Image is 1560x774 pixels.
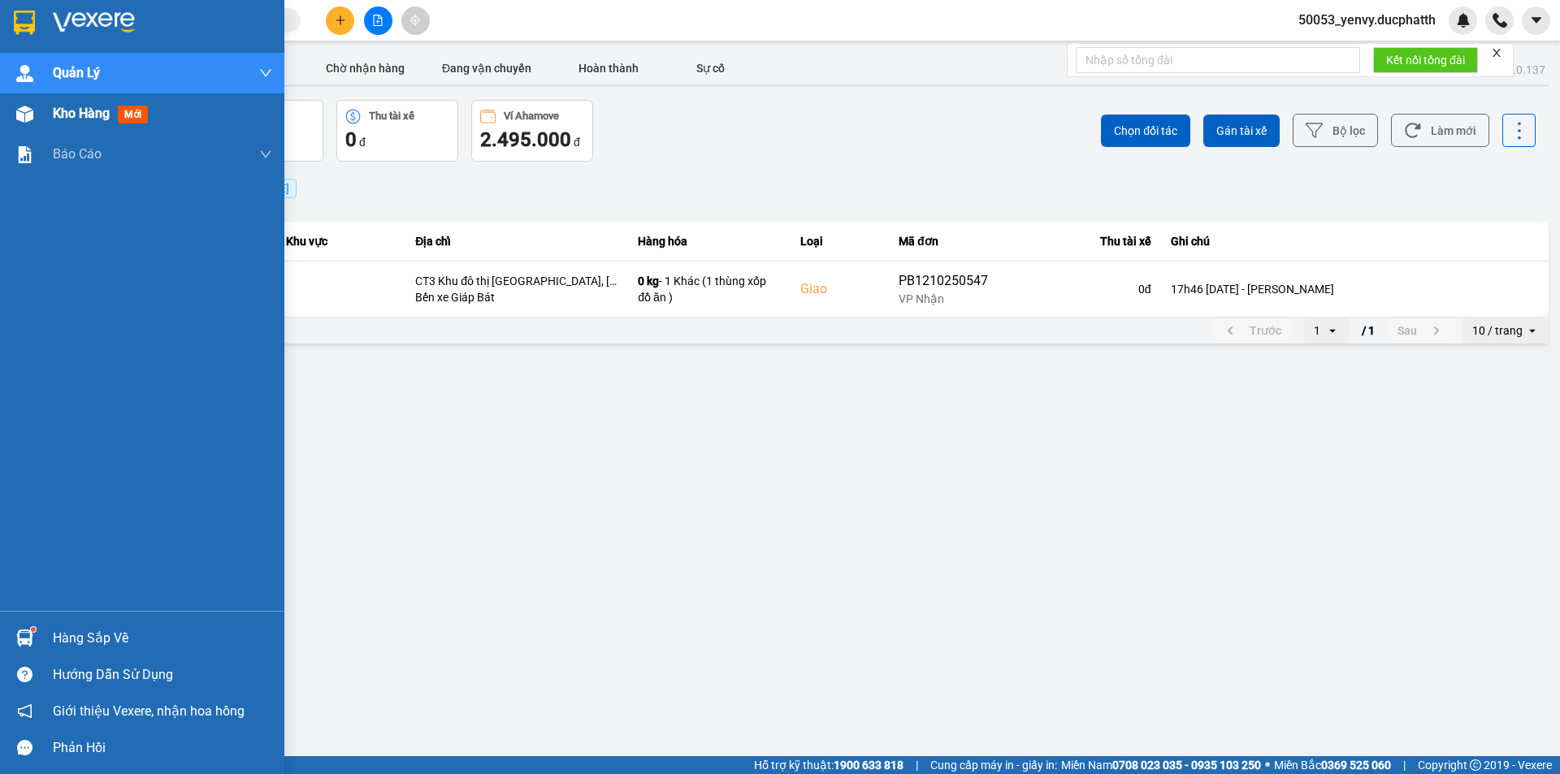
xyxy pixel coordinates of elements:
div: PB1210250547 [899,271,1001,291]
button: Bộ lọc [1293,114,1378,147]
button: aim [401,6,430,35]
span: aim [409,15,421,26]
th: Địa chỉ [405,222,628,262]
span: 0 [345,128,357,151]
img: phone-icon [1493,13,1507,28]
span: plus [335,15,346,26]
img: solution-icon [16,146,33,163]
div: Bến xe Giáp Bát [415,289,618,305]
div: Thu tài xế [1020,231,1151,251]
button: Kết nối tổng đài [1373,47,1478,73]
div: - 1 Khác (1 thùng xốp đồ ăn ) [638,273,781,305]
div: đ [480,127,584,153]
button: Hoàn thành [548,52,669,84]
svg: open [1526,324,1539,337]
button: caret-down [1522,6,1550,35]
span: mới [118,106,148,123]
span: message [17,740,32,755]
img: warehouse-icon [16,629,33,646]
div: Thu tài xế [369,110,414,122]
span: Báo cáo [53,144,102,164]
span: Kết nối tổng đài [1386,51,1465,69]
div: 10 / trang [1472,322,1523,339]
div: VP Nhận [899,291,1001,307]
span: | [916,756,918,774]
div: Hàng sắp về [53,626,272,651]
button: Thu tài xế0 đ [336,100,458,162]
input: Nhập số tổng đài [1076,47,1360,73]
span: Gán tài xế [1216,123,1267,139]
div: 17h46 [DATE] - [PERSON_NAME] [1171,281,1539,297]
span: / 1 [1362,321,1375,340]
button: Ví Ahamove2.495.000 đ [471,100,593,162]
th: Mã đơn [889,222,1011,262]
img: warehouse-icon [16,106,33,123]
span: Kho hàng [53,106,110,121]
span: close [1491,47,1502,58]
div: đ [345,127,449,153]
span: caret-down [1529,13,1544,28]
strong: 0369 525 060 [1321,759,1391,772]
input: Selected 10 / trang. [1524,322,1526,339]
button: Sự cố [669,52,751,84]
strong: 1900 633 818 [834,759,903,772]
span: Chọn đối tác [1114,123,1177,139]
button: Chờ nhận hàng [304,52,426,84]
span: file-add [372,15,383,26]
button: Chọn đối tác [1101,115,1190,147]
sup: 1 [31,627,36,632]
img: logo-vxr [14,11,35,35]
span: down [259,148,272,161]
div: Ví Ahamove [504,110,559,122]
button: file-add [364,6,392,35]
img: warehouse-icon [16,65,33,82]
span: | [1403,756,1406,774]
span: 0 kg [638,275,659,288]
span: Miền Bắc [1274,756,1391,774]
button: Làm mới [1391,114,1489,147]
span: Cung cấp máy in - giấy in: [930,756,1057,774]
div: Giao [800,279,879,299]
svg: open [1326,324,1339,337]
div: 1 [1314,322,1320,339]
th: Khu vực [276,222,405,262]
div: Hướng dẫn sử dụng [53,663,272,687]
span: Quản Lý [53,63,100,83]
span: Miền Nam [1061,756,1261,774]
span: down [259,67,272,80]
img: icon-new-feature [1456,13,1471,28]
th: Loại [791,222,889,262]
button: plus [326,6,354,35]
span: 50053_yenvy.ducphatth [1285,10,1449,30]
span: ⚪️ [1265,762,1270,768]
span: Giới thiệu Vexere, nhận hoa hồng [53,701,245,721]
button: Gán tài xế [1203,115,1280,147]
button: previous page. current page 1 / 1 [1211,318,1291,343]
div: CT3 Khu đô thị [GEOGRAPHIC_DATA], [GEOGRAPHIC_DATA], [GEOGRAPHIC_DATA], [GEOGRAPHIC_DATA] [415,273,618,289]
span: Hỗ trợ kỹ thuật: [754,756,903,774]
div: Phản hồi [53,736,272,760]
span: notification [17,703,32,719]
button: Đang vận chuyển [426,52,548,84]
span: copyright [1470,759,1481,771]
div: 0 đ [1020,281,1151,297]
strong: 0708 023 035 - 0935 103 250 [1112,759,1261,772]
span: 2.495.000 [480,128,571,151]
th: Ghi chú [1161,222,1549,262]
span: question-circle [17,667,32,682]
button: next page. current page 1 / 1 [1388,318,1456,343]
th: Hàng hóa [628,222,791,262]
